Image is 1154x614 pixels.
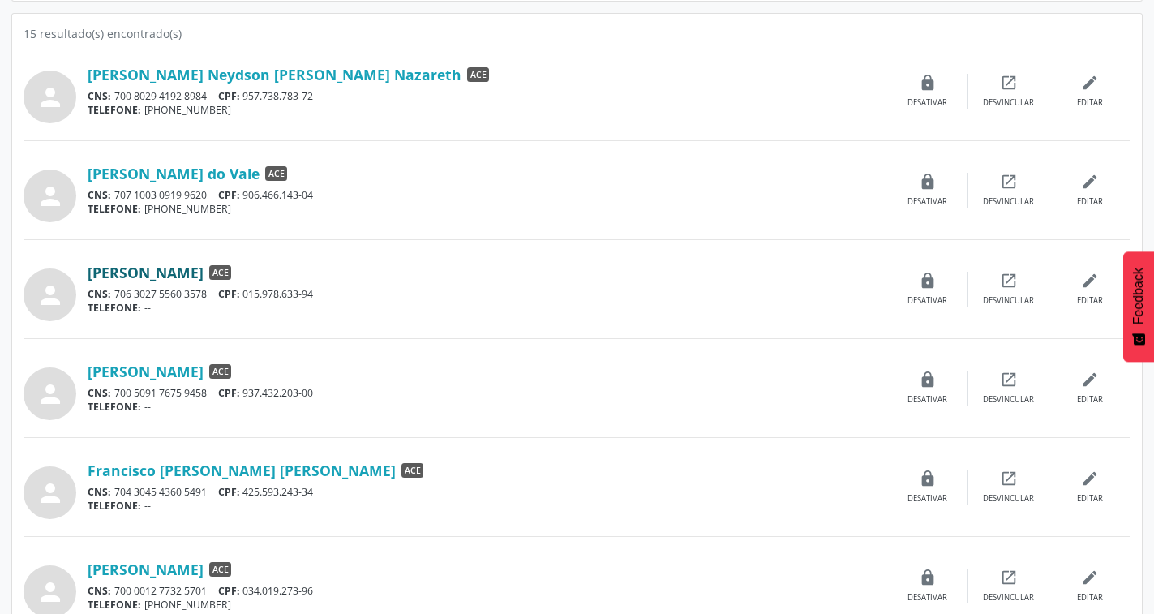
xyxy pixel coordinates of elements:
div: Desativar [907,493,947,505]
div: Desvincular [983,394,1034,406]
i: open_in_new [1000,569,1018,586]
i: open_in_new [1000,272,1018,290]
span: CPF: [218,386,240,400]
div: 700 0012 7732 5701 034.019.273-96 [88,584,887,598]
span: ACE [265,166,287,181]
span: TELEFONE: [88,499,141,513]
div: Desvincular [983,295,1034,307]
div: Editar [1077,394,1103,406]
span: TELEFONE: [88,598,141,612]
div: [PHONE_NUMBER] [88,202,887,216]
i: person [36,182,65,211]
span: TELEFONE: [88,400,141,414]
span: ACE [209,265,231,280]
i: lock [919,173,937,191]
i: lock [919,470,937,487]
span: ACE [467,67,489,82]
i: person [36,380,65,409]
span: Feedback [1131,268,1146,324]
div: Editar [1077,295,1103,307]
span: ACE [209,364,231,379]
a: [PERSON_NAME] [88,363,204,380]
div: Desativar [907,97,947,109]
span: CNS: [88,287,111,301]
div: Desativar [907,196,947,208]
div: [PHONE_NUMBER] [88,598,887,612]
a: Francisco [PERSON_NAME] [PERSON_NAME] [88,462,396,479]
div: -- [88,499,887,513]
i: edit [1081,371,1099,389]
div: Editar [1077,493,1103,505]
span: CPF: [218,584,240,598]
span: CPF: [218,188,240,202]
span: ACE [209,562,231,577]
span: CNS: [88,89,111,103]
div: 707 1003 0919 9620 906.466.143-04 [88,188,887,202]
div: Editar [1077,97,1103,109]
i: person [36,479,65,508]
span: ACE [401,463,423,478]
i: edit [1081,272,1099,290]
i: open_in_new [1000,173,1018,191]
i: lock [919,371,937,389]
div: Desativar [907,295,947,307]
i: edit [1081,470,1099,487]
i: edit [1081,569,1099,586]
i: lock [919,74,937,92]
i: lock [919,272,937,290]
span: CNS: [88,485,111,499]
div: Desvincular [983,97,1034,109]
div: -- [88,400,887,414]
i: person [36,83,65,112]
div: 706 3027 5560 3578 015.978.633-94 [88,287,887,301]
a: [PERSON_NAME] [88,560,204,578]
span: CNS: [88,386,111,400]
i: edit [1081,173,1099,191]
a: [PERSON_NAME] [88,264,204,281]
div: 704 3045 4360 5491 425.593.243-34 [88,485,887,499]
a: [PERSON_NAME] Neydson [PERSON_NAME] Nazareth [88,66,461,84]
span: CNS: [88,584,111,598]
span: CPF: [218,485,240,499]
div: Desvincular [983,196,1034,208]
div: Editar [1077,592,1103,603]
div: 15 resultado(s) encontrado(s) [24,25,1130,42]
div: [PHONE_NUMBER] [88,103,887,117]
i: person [36,578,65,607]
span: CPF: [218,89,240,103]
i: edit [1081,74,1099,92]
div: 700 5091 7675 9458 937.432.203-00 [88,386,887,400]
div: -- [88,301,887,315]
button: Feedback - Mostrar pesquisa [1123,251,1154,362]
div: 700 8029 4192 8984 957.738.783-72 [88,89,887,103]
i: open_in_new [1000,74,1018,92]
i: open_in_new [1000,371,1018,389]
span: TELEFONE: [88,301,141,315]
i: person [36,281,65,310]
div: Desvincular [983,493,1034,505]
span: CPF: [218,287,240,301]
div: Editar [1077,196,1103,208]
i: lock [919,569,937,586]
span: TELEFONE: [88,103,141,117]
div: Desativar [907,592,947,603]
div: Desativar [907,394,947,406]
span: CNS: [88,188,111,202]
span: TELEFONE: [88,202,141,216]
a: [PERSON_NAME] do Vale [88,165,260,182]
i: open_in_new [1000,470,1018,487]
div: Desvincular [983,592,1034,603]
